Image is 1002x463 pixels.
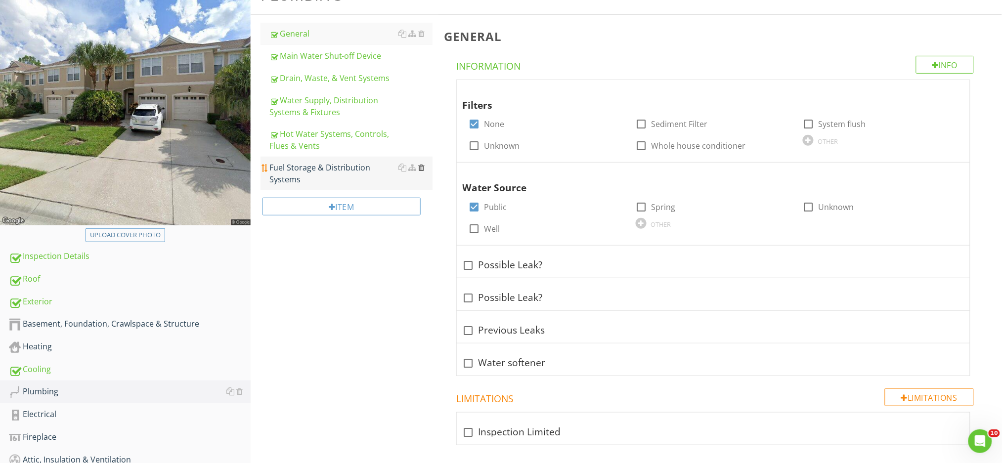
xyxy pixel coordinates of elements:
div: Main Water Shut-off Device [269,50,433,62]
div: Filters [463,84,939,113]
div: Fireplace [9,431,251,444]
h4: Information [457,56,974,73]
div: Plumbing [9,385,251,398]
div: Cooling [9,363,251,376]
iframe: Intercom live chat [968,429,992,453]
label: Unknown [819,202,854,212]
h4: Limitations [457,388,974,405]
label: System flush [819,119,866,129]
h3: General [444,30,986,43]
div: Fuel Storage & Distribution Systems [269,162,433,185]
label: Public [484,202,507,212]
div: Hot Water Systems, Controls, Flues & Vents [269,128,433,152]
div: OTHER [818,137,838,145]
div: Roof [9,273,251,286]
div: Item [262,198,421,215]
div: Upload cover photo [90,230,161,240]
div: Basement, Foundation, Crawlspace & Structure [9,318,251,331]
label: Spring [652,202,676,212]
div: Water Source [463,167,939,195]
div: Info [916,56,974,74]
div: Drain, Waste, & Vent Systems [269,72,433,84]
label: Unknown [484,141,520,151]
div: Exterior [9,295,251,308]
div: Electrical [9,408,251,421]
div: Limitations [885,388,974,406]
label: Whole house conditioner [652,141,746,151]
div: General [269,28,433,40]
label: Well [484,224,500,234]
button: Upload cover photo [86,228,165,242]
label: Sediment Filter [652,119,708,129]
div: Heating [9,340,251,353]
label: None [484,119,505,129]
div: Inspection Details [9,250,251,263]
span: 10 [989,429,1000,437]
div: Water Supply, Distribution Systems & Fixtures [269,94,433,118]
div: OTHER [651,220,671,228]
